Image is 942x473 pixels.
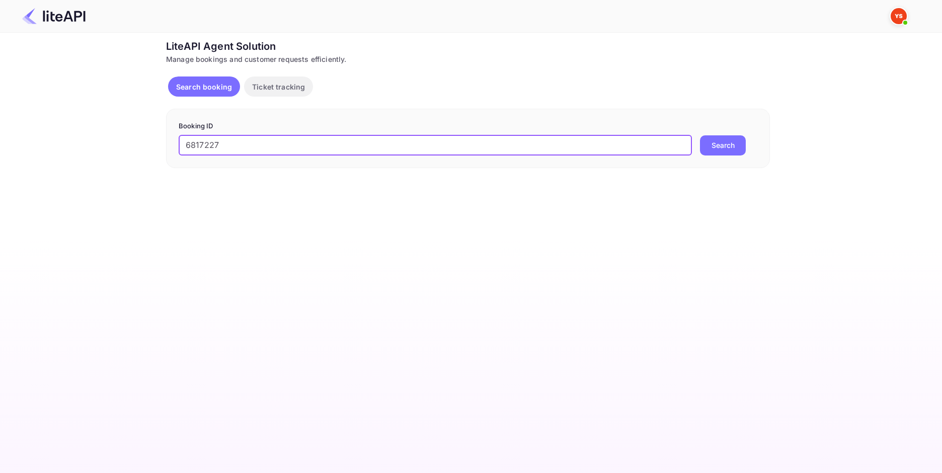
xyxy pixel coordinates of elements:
button: Search [700,135,746,155]
p: Booking ID [179,121,757,131]
p: Search booking [176,82,232,92]
input: Enter Booking ID (e.g., 63782194) [179,135,692,155]
img: Yandex Support [891,8,907,24]
div: LiteAPI Agent Solution [166,39,770,54]
p: Ticket tracking [252,82,305,92]
img: LiteAPI Logo [22,8,86,24]
div: Manage bookings and customer requests efficiently. [166,54,770,64]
